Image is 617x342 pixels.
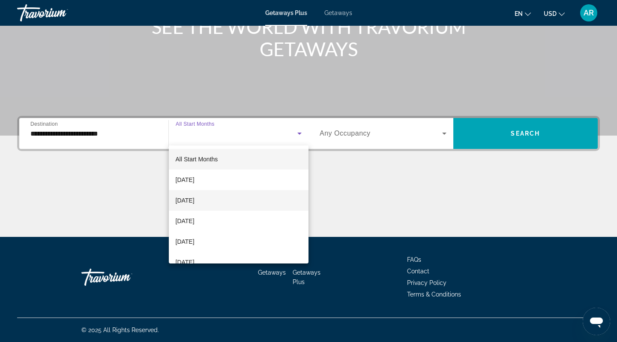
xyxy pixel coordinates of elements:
iframe: Button to launch messaging window [583,308,610,335]
span: [DATE] [176,257,195,267]
span: [DATE] [176,216,195,226]
span: [DATE] [176,236,195,247]
span: [DATE] [176,175,195,185]
span: All Start Months [176,156,218,163]
span: [DATE] [176,195,195,206]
